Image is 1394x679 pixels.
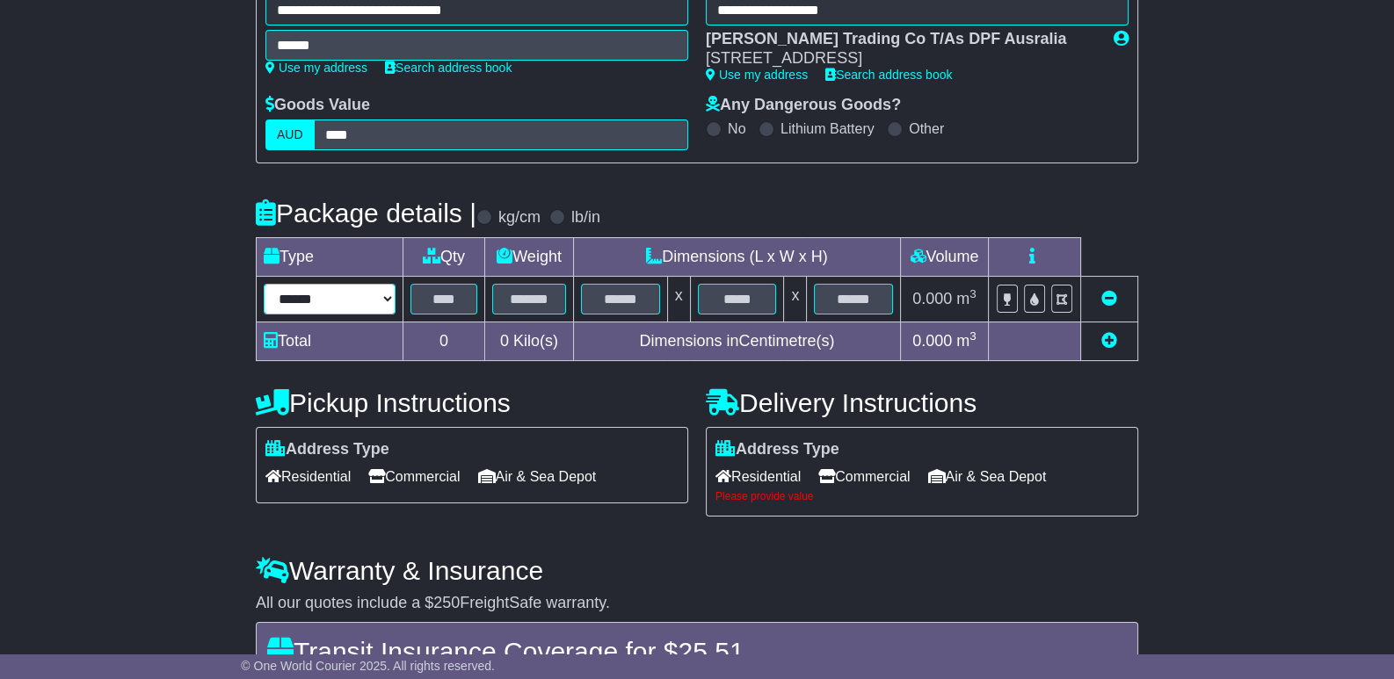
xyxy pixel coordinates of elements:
[256,594,1138,613] div: All our quotes include a $ FreightSafe warranty.
[706,49,1096,69] div: [STREET_ADDRESS]
[385,61,512,75] a: Search address book
[728,120,745,137] label: No
[825,68,952,82] a: Search address book
[900,237,988,276] td: Volume
[715,463,801,490] span: Residential
[478,463,597,490] span: Air & Sea Depot
[368,463,460,490] span: Commercial
[498,208,541,228] label: kg/cm
[715,490,1129,502] div: Please provide value
[678,637,744,666] span: 25.51
[403,237,485,276] td: Qty
[256,199,476,228] h4: Package details |
[818,463,910,490] span: Commercial
[241,659,495,673] span: © One World Courier 2025. All rights reserved.
[667,276,690,321] td: x
[485,237,574,276] td: Weight
[706,388,1138,417] h4: Delivery Instructions
[956,290,977,307] span: m
[256,388,688,417] h4: Pickup Instructions
[1101,290,1117,307] a: Remove this item
[706,30,1096,49] div: [PERSON_NAME] Trading Co T/As DPF Ausralia
[403,321,485,360] td: 0
[257,321,403,360] td: Total
[928,463,1047,490] span: Air & Sea Depot
[909,120,944,137] label: Other
[265,96,370,115] label: Goods Value
[784,276,807,321] td: x
[1101,332,1117,350] a: Add new item
[706,68,808,82] a: Use my address
[433,594,460,611] span: 250
[265,463,351,490] span: Residential
[706,96,901,115] label: Any Dangerous Goods?
[573,237,900,276] td: Dimensions (L x W x H)
[257,237,403,276] td: Type
[267,637,1127,666] h4: Transit Insurance Coverage for $
[256,556,1138,585] h4: Warranty & Insurance
[571,208,600,228] label: lb/in
[912,290,952,307] span: 0.000
[912,332,952,350] span: 0.000
[265,119,315,150] label: AUD
[573,321,900,360] td: Dimensions in Centimetre(s)
[265,61,367,75] a: Use my address
[969,329,977,343] sup: 3
[780,120,875,137] label: Lithium Battery
[265,440,389,459] label: Address Type
[715,440,839,459] label: Address Type
[969,287,977,300] sup: 3
[956,332,977,350] span: m
[485,321,574,360] td: Kilo(s)
[500,332,509,350] span: 0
